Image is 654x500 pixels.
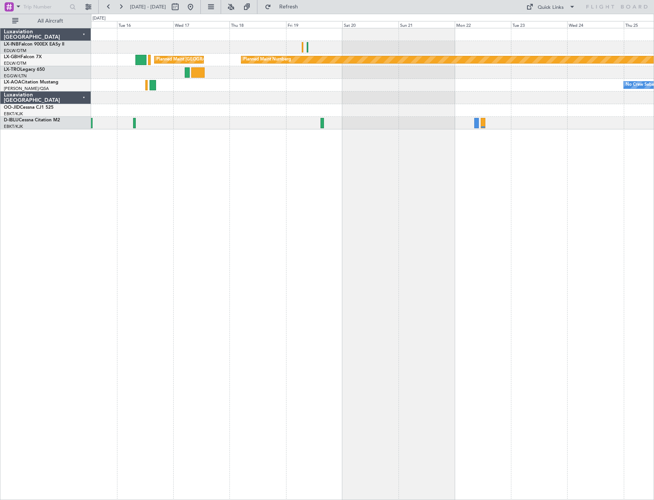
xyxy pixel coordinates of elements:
a: LX-TROLegacy 650 [4,67,45,72]
span: LX-AOA [4,80,21,85]
span: Refresh [273,4,305,10]
div: Planned Maint [GEOGRAPHIC_DATA] ([GEOGRAPHIC_DATA]) [156,54,277,65]
div: Tue 23 [511,21,567,28]
div: Quick Links [538,4,564,11]
a: EBKT/KJK [4,111,23,117]
div: Thu 18 [229,21,286,28]
a: EDLW/DTM [4,60,26,66]
button: Quick Links [522,1,579,13]
div: Wed 24 [567,21,623,28]
div: [DATE] [93,15,106,22]
span: LX-GBH [4,55,21,59]
div: Planned Maint Nurnberg [243,54,291,65]
input: Trip Number [23,1,67,13]
button: All Aircraft [8,15,83,27]
a: EBKT/KJK [4,124,23,129]
span: [DATE] - [DATE] [130,3,166,10]
a: EGGW/LTN [4,73,27,79]
span: OO-JID [4,105,20,110]
span: LX-TRO [4,67,20,72]
button: Refresh [261,1,307,13]
div: Wed 17 [173,21,229,28]
span: D-IBLU [4,118,19,123]
div: Sun 21 [399,21,455,28]
a: [PERSON_NAME]/QSA [4,86,49,92]
a: EDLW/DTM [4,48,26,54]
a: LX-INBFalcon 900EX EASy II [4,42,64,47]
a: LX-AOACitation Mustang [4,80,59,85]
div: Tue 16 [117,21,173,28]
span: LX-INB [4,42,19,47]
div: Mon 22 [455,21,511,28]
a: LX-GBHFalcon 7X [4,55,42,59]
a: OO-JIDCessna CJ1 525 [4,105,54,110]
div: Sat 20 [342,21,399,28]
span: All Aircraft [20,18,81,24]
div: Fri 19 [286,21,342,28]
a: D-IBLUCessna Citation M2 [4,118,60,123]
